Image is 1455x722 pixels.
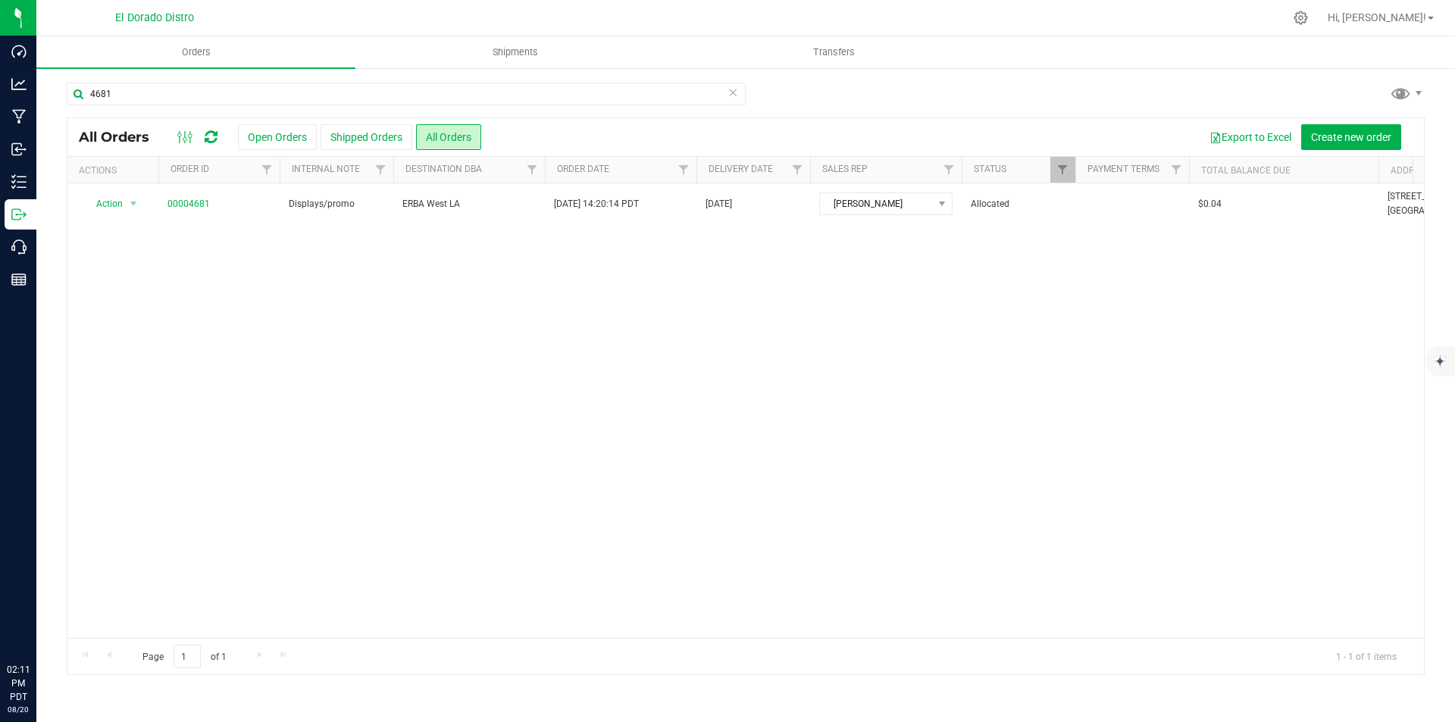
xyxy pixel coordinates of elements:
a: Order ID [171,164,209,174]
a: Shipments [355,36,674,68]
a: Destination DBA [405,164,482,174]
inline-svg: Inbound [11,142,27,157]
button: Open Orders [238,124,317,150]
span: 1 - 1 of 1 items [1324,645,1409,667]
span: [DATE] [706,197,732,211]
a: Filter [671,157,696,183]
a: Sales Rep [822,164,868,174]
a: Filter [368,157,393,183]
span: $0.04 [1198,197,1222,211]
p: 02:11 PM PDT [7,663,30,704]
input: 1 [174,645,201,668]
span: ERBA West LA [402,197,536,211]
span: Page of 1 [130,645,239,668]
a: Payment Terms [1087,164,1159,174]
span: select [124,193,143,214]
a: Delivery Date [709,164,773,174]
a: Filter [520,157,545,183]
span: Action [83,193,124,214]
a: Filter [785,157,810,183]
inline-svg: Manufacturing [11,109,27,124]
span: Create new order [1311,131,1391,143]
span: [PERSON_NAME] [820,193,933,214]
button: Export to Excel [1200,124,1301,150]
a: Filter [937,157,962,183]
span: [DATE] 14:20:14 PDT [554,197,639,211]
inline-svg: Dashboard [11,44,27,59]
span: All Orders [79,129,164,145]
span: Allocated [971,197,1066,211]
inline-svg: Inventory [11,174,27,189]
input: Search Order ID, Destination, Customer PO... [67,83,746,105]
a: Orders [36,36,355,68]
p: 08/20 [7,704,30,715]
span: Displays/promo [289,197,355,211]
inline-svg: Reports [11,272,27,287]
a: Filter [255,157,280,183]
span: Orders [161,45,231,59]
button: All Orders [416,124,481,150]
inline-svg: Call Center [11,239,27,255]
div: Manage settings [1291,11,1310,25]
inline-svg: Analytics [11,77,27,92]
a: Filter [1164,157,1189,183]
a: Status [974,164,1006,174]
iframe: Resource center [15,601,61,646]
span: El Dorado Distro [115,11,194,24]
a: Order Date [557,164,609,174]
div: Actions [79,165,152,176]
th: Total Balance Due [1189,157,1378,183]
a: Filter [1050,157,1075,183]
a: Transfers [674,36,993,68]
inline-svg: Outbound [11,207,27,222]
span: Hi, [PERSON_NAME]! [1328,11,1426,23]
span: Clear [727,83,738,102]
a: Internal Note [292,164,360,174]
button: Create new order [1301,124,1401,150]
a: 00004681 [167,197,210,211]
button: Shipped Orders [321,124,412,150]
span: Transfers [793,45,875,59]
span: Shipments [472,45,559,59]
